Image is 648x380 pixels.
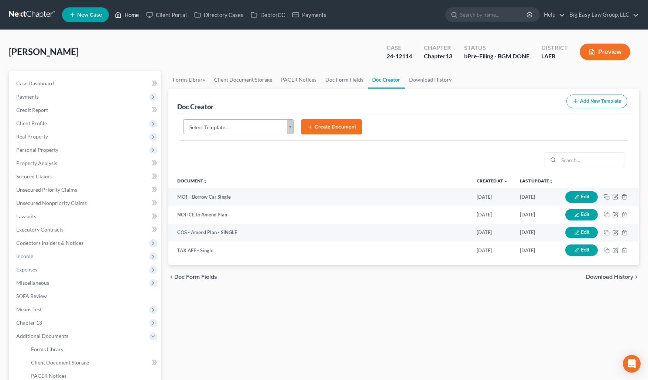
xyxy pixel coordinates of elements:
a: Executory Contracts [10,223,161,236]
span: Additional Documents [16,333,68,339]
div: District [541,44,568,52]
div: Case [387,44,412,52]
span: Payments [16,93,39,100]
span: Executory Contracts [16,226,64,233]
a: Big Easy Law Group, LLC [566,8,639,21]
button: Edit [565,227,598,238]
a: Secured Claims [10,170,161,183]
button: Edit [565,191,598,203]
span: Property Analysis [16,160,57,166]
a: Unsecured Nonpriority Claims [10,196,161,210]
a: Help [540,8,565,21]
span: Download History [586,274,633,280]
a: Created at expand_more [477,178,508,184]
span: 13 [446,52,452,59]
td: TAX AFF - Single [168,242,471,259]
td: [DATE] [471,206,514,223]
span: New Case [77,12,102,18]
i: unfold_more [549,179,553,184]
div: Status [464,44,529,52]
i: chevron_right [633,274,639,280]
a: Case Dashboard [10,77,161,90]
td: NOTICE to Amend Plan [168,206,471,223]
input: Search... [559,153,624,167]
a: SOFA Review [10,290,161,303]
a: Unsecured Priority Claims [10,183,161,196]
td: MOT - Borrow Car Single [168,188,471,206]
span: Lawsuits [16,213,36,219]
i: unfold_more [203,179,208,184]
span: SOFA Review [16,293,47,299]
a: Property Analysis [10,157,161,170]
div: bPre-Filing - BGM DONE [464,52,529,61]
span: Expenses [16,266,37,273]
button: Add New Template [566,95,627,108]
td: [DATE] [471,188,514,206]
div: Doc Creator [177,102,213,111]
span: Forms Library [31,346,64,352]
div: Open Intercom Messenger [623,355,641,373]
div: 24-12114 [387,52,412,61]
a: DebtorCC [247,8,289,21]
span: Credit Report [16,107,48,113]
a: Last Updateunfold_more [520,178,553,184]
span: Codebtors Insiders & Notices [16,240,83,246]
i: expand_more [504,179,508,184]
button: Edit [565,209,598,220]
span: Client Document Storage [31,359,89,366]
span: Miscellaneous [16,280,49,286]
td: [DATE] [514,224,559,242]
span: Income [16,253,33,259]
div: Chapter [424,52,452,61]
input: Search by name... [460,8,528,21]
a: Download History [405,71,456,89]
td: [DATE] [514,188,559,206]
span: [PERSON_NAME] [9,46,79,57]
span: Secured Claims [16,173,52,179]
a: Credit Report [10,103,161,117]
a: Directory Cases [191,8,247,21]
a: Home [111,8,143,21]
button: Create Document [301,119,362,135]
span: Select Template... [189,123,278,132]
button: chevron_left Doc Form Fields [168,274,217,280]
span: Personal Property [16,147,58,153]
a: Payments [289,8,330,21]
span: Case Dashboard [16,80,54,86]
a: Select Template... [183,119,294,134]
td: [DATE] [514,242,559,259]
span: Unsecured Nonpriority Claims [16,200,87,206]
button: Download History chevron_right [586,274,639,280]
span: Means Test [16,306,42,312]
span: Client Profile [16,120,47,126]
span: Unsecured Priority Claims [16,186,77,193]
span: Real Property [16,133,48,140]
div: Chapter [424,44,452,52]
i: chevron_left [168,274,174,280]
span: Chapter 13 [16,319,42,326]
button: Edit [565,244,598,256]
a: Documentunfold_more [177,178,208,184]
div: LAEB [541,52,568,61]
a: Client Portal [143,8,191,21]
span: PACER Notices [31,373,66,379]
td: [DATE] [471,224,514,242]
button: Preview [580,44,630,60]
td: [DATE] [471,242,514,259]
a: Client Document Storage [210,71,277,89]
a: Lawsuits [10,210,161,223]
span: Doc Form Fields [174,274,217,280]
a: Client Document Storage [25,356,161,369]
td: [DATE] [514,206,559,223]
a: Forms Library [25,343,161,356]
a: PACER Notices [277,71,321,89]
a: Doc Form Fields [321,71,368,89]
a: Forms Library [168,71,210,89]
a: Doc Creator [368,71,405,89]
td: COS - Amend Plan - SINGLE [168,224,471,242]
